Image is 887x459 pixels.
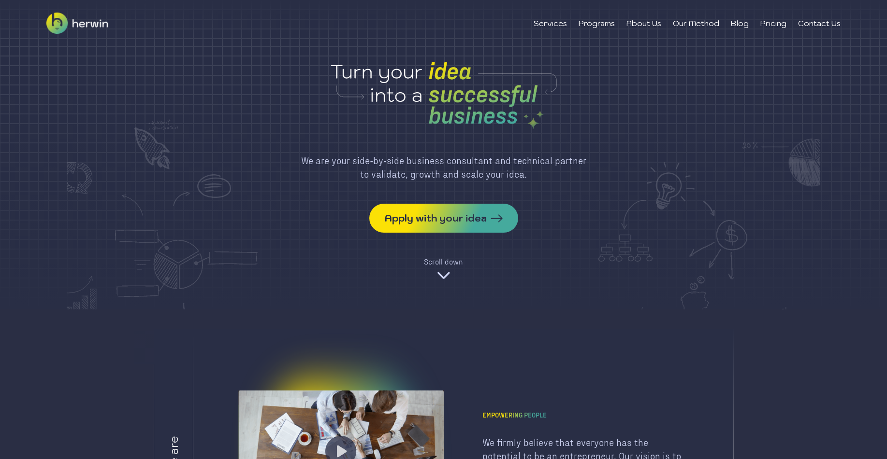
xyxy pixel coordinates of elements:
[424,256,463,267] div: Scroll down
[798,17,841,29] li: Contact Us
[369,204,518,233] button: Apply with your ideaarrow to the right
[673,17,719,29] li: Our Method
[731,17,749,29] li: Blog
[626,17,661,29] li: About Us
[760,17,786,29] li: Pricing
[385,211,487,225] div: Apply with your idea
[482,410,551,420] h1: Empowering people
[579,17,615,29] li: Programs
[491,214,503,223] img: arrow to the right
[424,256,463,283] button: Scroll down
[250,58,637,130] img: hero image
[301,153,587,181] div: We are your side-by-side business consultant and technical partner to validate, growth and scale ...
[534,17,567,29] li: Services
